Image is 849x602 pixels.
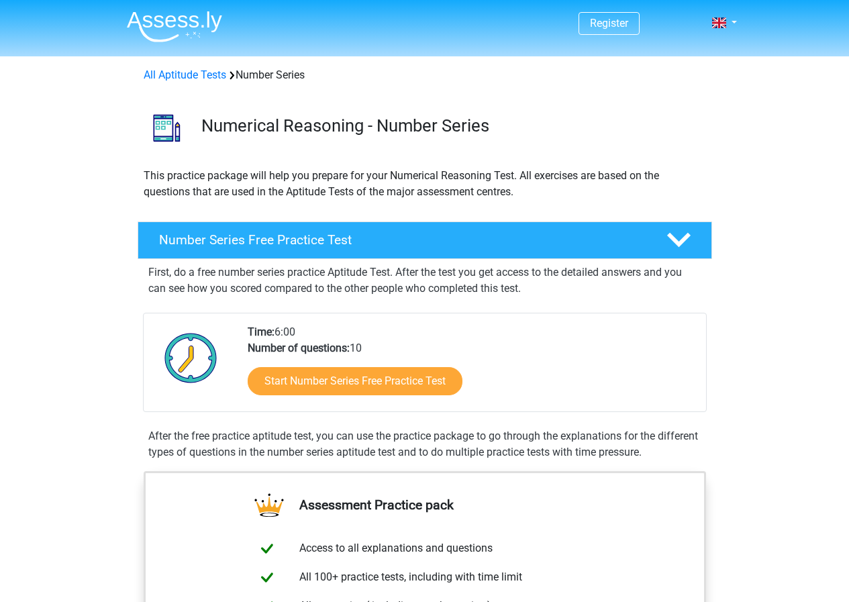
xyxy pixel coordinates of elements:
[159,232,645,248] h4: Number Series Free Practice Test
[144,68,226,81] a: All Aptitude Tests
[148,264,701,297] p: First, do a free number series practice Aptitude Test. After the test you get access to the detai...
[138,99,195,156] img: number series
[201,115,701,136] h3: Numerical Reasoning - Number Series
[248,325,274,338] b: Time:
[248,367,462,395] a: Start Number Series Free Practice Test
[144,168,706,200] p: This practice package will help you prepare for your Numerical Reasoning Test. All exercises are ...
[157,324,225,391] img: Clock
[127,11,222,42] img: Assessly
[138,67,711,83] div: Number Series
[132,221,717,259] a: Number Series Free Practice Test
[143,428,707,460] div: After the free practice aptitude test, you can use the practice package to go through the explana...
[590,17,628,30] a: Register
[238,324,705,411] div: 6:00 10
[248,342,350,354] b: Number of questions:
